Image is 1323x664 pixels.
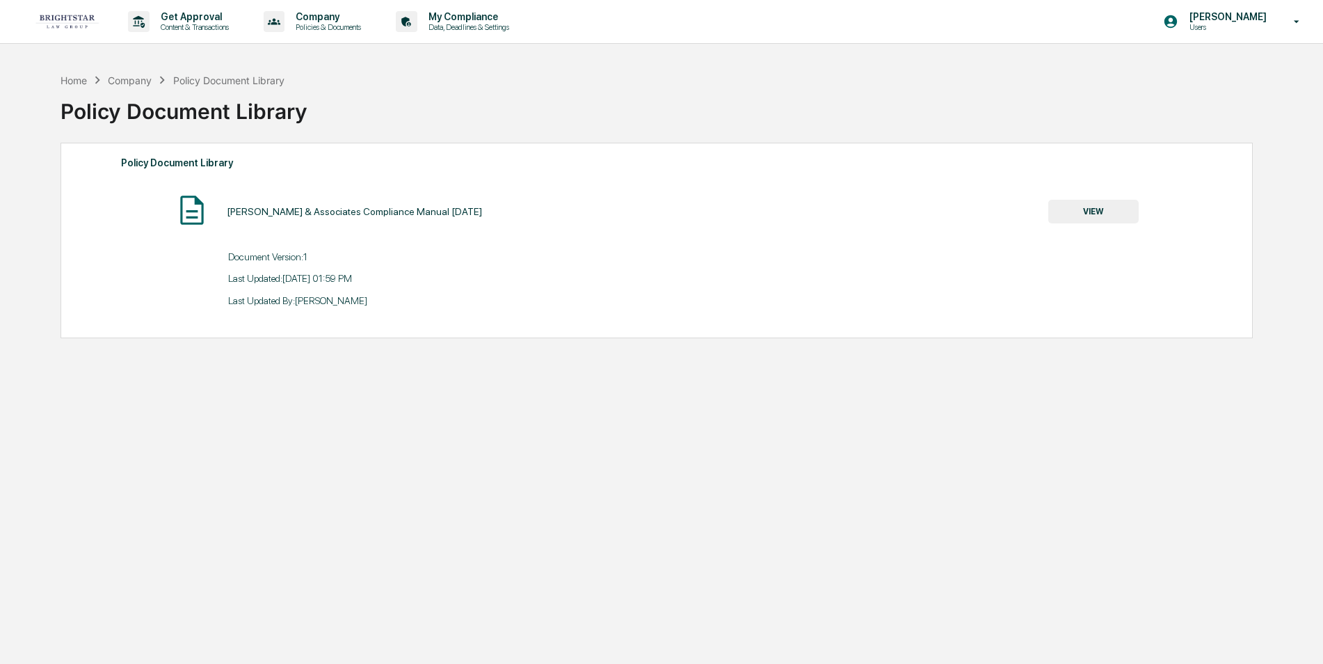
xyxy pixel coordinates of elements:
p: [PERSON_NAME] [1178,11,1274,22]
div: Last Updated: [DATE] 01:59 PM [228,273,657,284]
p: Company [284,11,368,22]
p: Users [1178,22,1274,32]
div: Policy Document Library [173,74,284,86]
div: Company [108,74,152,86]
p: My Compliance [417,11,516,22]
p: Data, Deadlines & Settings [417,22,516,32]
img: Document Icon [175,193,209,228]
div: Last Updated By: [PERSON_NAME] [228,295,657,306]
iframe: Open customer support [1278,618,1316,656]
div: Policy Document Library [121,154,1193,172]
p: Get Approval [150,11,236,22]
div: Home [61,74,87,86]
p: Content & Transactions [150,22,236,32]
button: VIEW [1048,200,1139,223]
p: Policies & Documents [284,22,368,32]
div: Policy Document Library [61,88,1251,124]
img: logo [33,14,100,29]
div: Document Version: 1 [228,251,657,262]
div: [PERSON_NAME] & Associates Compliance Manual [DATE] [227,206,482,217]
